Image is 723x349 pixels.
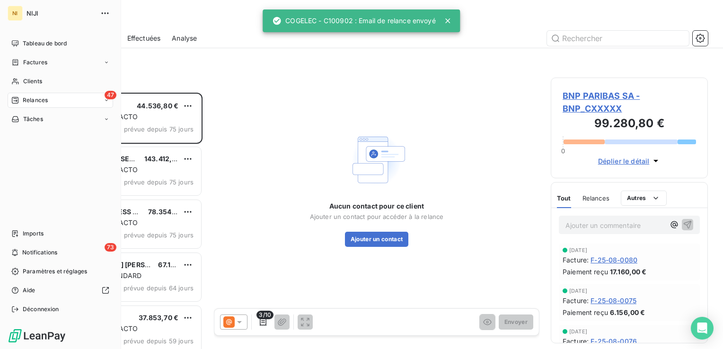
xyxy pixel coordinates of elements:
[569,288,587,294] span: [DATE]
[499,314,533,330] button: Envoyer
[8,283,113,298] a: Aide
[346,130,407,190] img: Empty state
[563,267,608,277] span: Paiement reçu
[591,336,637,346] span: F-25-08-0076
[137,102,178,110] span: 44.536,80 €
[172,34,197,43] span: Analyse
[691,317,714,340] div: Open Intercom Messenger
[105,91,116,99] span: 47
[148,208,189,216] span: 78.354,00 €
[23,286,35,295] span: Aide
[582,194,609,202] span: Relances
[591,296,636,305] span: F-25-08-0075
[610,267,647,277] span: 17.160,00 €
[547,31,689,46] input: Rechercher
[557,194,571,202] span: Tout
[310,213,444,220] span: Ajouter un contact pour accéder à la relance
[105,243,116,252] span: 73
[563,296,589,305] span: Facture :
[345,232,409,247] button: Ajouter un contact
[123,284,194,292] span: prévue depuis 64 jours
[23,115,43,123] span: Tâches
[67,261,226,269] span: [PERSON_NAME] [PERSON_NAME] FRANCE SAS
[563,255,589,265] span: Facture :
[563,115,696,134] h3: 99.280,80 €
[569,329,587,334] span: [DATE]
[23,58,47,67] span: Factures
[591,255,637,265] span: F-25-08-0080
[610,307,645,317] span: 6.156,00 €
[8,328,66,343] img: Logo LeanPay
[621,191,667,206] button: Autres
[26,9,95,17] span: NIJI
[139,314,178,322] span: 37.853,70 €
[595,156,664,166] button: Déplier le détail
[563,336,589,346] span: Facture :
[8,6,23,21] div: NI
[124,125,194,133] span: prévue depuis 75 jours
[23,267,87,276] span: Paramètres et réglages
[23,229,44,238] span: Imports
[598,156,650,166] span: Déplier le détail
[256,311,273,319] span: 3/10
[23,39,67,48] span: Tableau de bord
[127,34,161,43] span: Effectuées
[272,12,435,29] div: COGELEC - C100902 : Email de relance envoyé
[563,89,696,115] span: BNP PARIBAS SA - BNP_CXXXXX
[23,305,59,314] span: Déconnexion
[124,231,194,239] span: prévue depuis 75 jours
[23,77,42,86] span: Clients
[158,261,196,269] span: 67.155,00 €
[563,307,608,317] span: Paiement reçu
[123,337,194,345] span: prévue depuis 59 jours
[329,201,424,211] span: Aucun contact pour ce client
[23,96,48,105] span: Relances
[22,248,57,257] span: Notifications
[45,93,203,349] div: grid
[561,147,565,155] span: 0
[144,155,187,163] span: 143.412,00 €
[569,247,587,253] span: [DATE]
[124,178,194,186] span: prévue depuis 75 jours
